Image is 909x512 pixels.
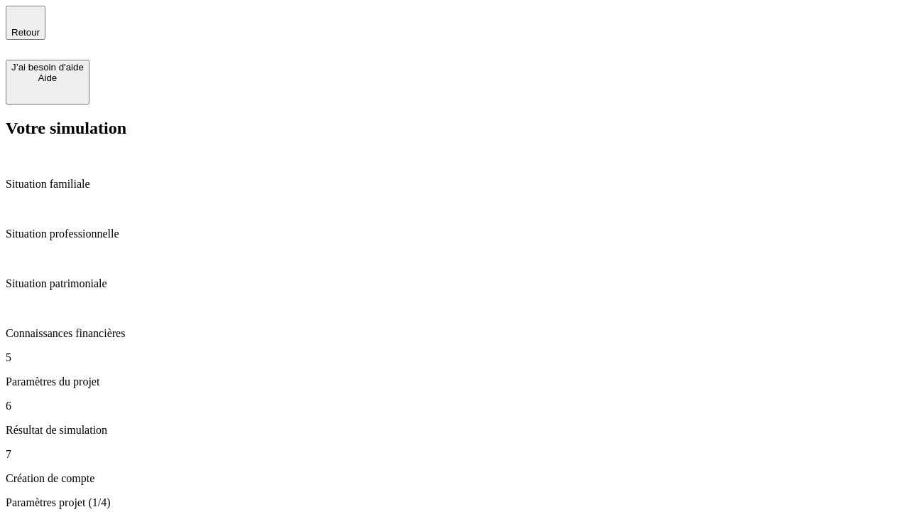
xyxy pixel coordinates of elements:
p: Création de compte [6,472,903,485]
p: Situation familiale [6,178,903,191]
p: Paramètres projet (1/4) [6,496,903,509]
button: Retour [6,6,45,40]
iframe: Intercom live chat [861,464,895,498]
button: J’ai besoin d'aideAide [6,60,89,105]
p: 6 [6,400,903,412]
p: Situation professionnelle [6,228,903,240]
p: 5 [6,351,903,364]
span: Retour [11,27,40,38]
h2: Votre simulation [6,119,903,138]
p: Paramètres du projet [6,375,903,388]
p: Situation patrimoniale [6,277,903,290]
div: Aide [11,73,84,83]
p: Connaissances financières [6,327,903,340]
p: Résultat de simulation [6,424,903,437]
p: 7 [6,448,903,461]
div: J’ai besoin d'aide [11,62,84,73]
